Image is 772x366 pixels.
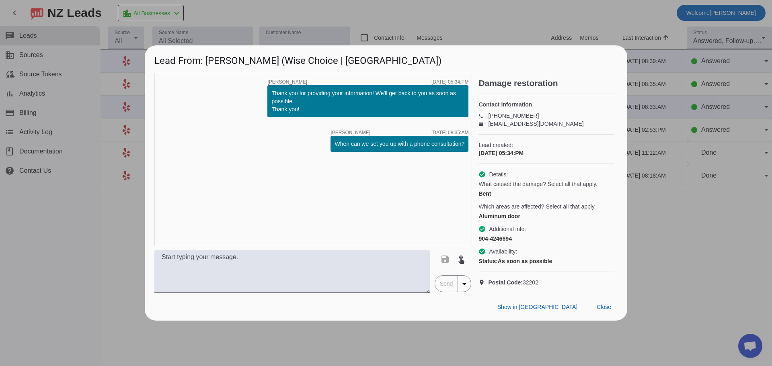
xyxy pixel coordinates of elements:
[431,80,468,84] div: [DATE] 05:34:PM
[478,190,614,198] div: Bent
[478,225,486,233] mat-icon: check_circle
[478,248,486,255] mat-icon: check_circle
[478,79,618,87] h2: Damage restoration
[267,80,307,84] span: [PERSON_NAME]
[478,202,595,211] span: Which areas are affected? Select all that apply.
[478,279,488,286] mat-icon: location_on
[478,180,597,188] span: What caused the damage? Select all that apply.
[478,122,488,126] mat-icon: email
[590,300,618,314] button: Close
[478,114,488,118] mat-icon: phone
[478,171,486,178] mat-icon: check_circle
[431,130,468,135] div: [DATE] 08:35:AM
[271,89,464,113] div: Thank you for providing your information! We'll get back to you as soon as possible. Thank you!​
[488,278,538,286] span: 32202
[489,247,517,256] span: Availability:
[478,212,614,220] div: Aluminum door
[488,279,523,286] strong: Postal Code:
[478,258,497,264] strong: Status:
[478,141,614,149] span: Lead created:
[145,45,627,72] h1: Lead From: [PERSON_NAME] (Wise Choice | [GEOGRAPHIC_DATA])
[478,257,614,265] div: As soon as possible
[491,300,584,314] button: Show in [GEOGRAPHIC_DATA]
[478,100,614,108] h4: Contact information
[489,225,526,233] span: Additional info:
[488,112,539,119] a: [PHONE_NUMBER]
[489,170,508,178] span: Details:
[488,121,583,127] a: [EMAIL_ADDRESS][DOMAIN_NAME]
[331,130,370,135] span: [PERSON_NAME]
[478,149,614,157] div: [DATE] 05:34:PM
[460,279,469,289] mat-icon: arrow_drop_down
[456,254,466,264] mat-icon: touch_app
[478,235,614,243] div: 904-4246694
[497,304,577,310] span: Show in [GEOGRAPHIC_DATA]
[597,304,611,310] span: Close
[335,140,464,148] div: When can we set you up with a phone consultation?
